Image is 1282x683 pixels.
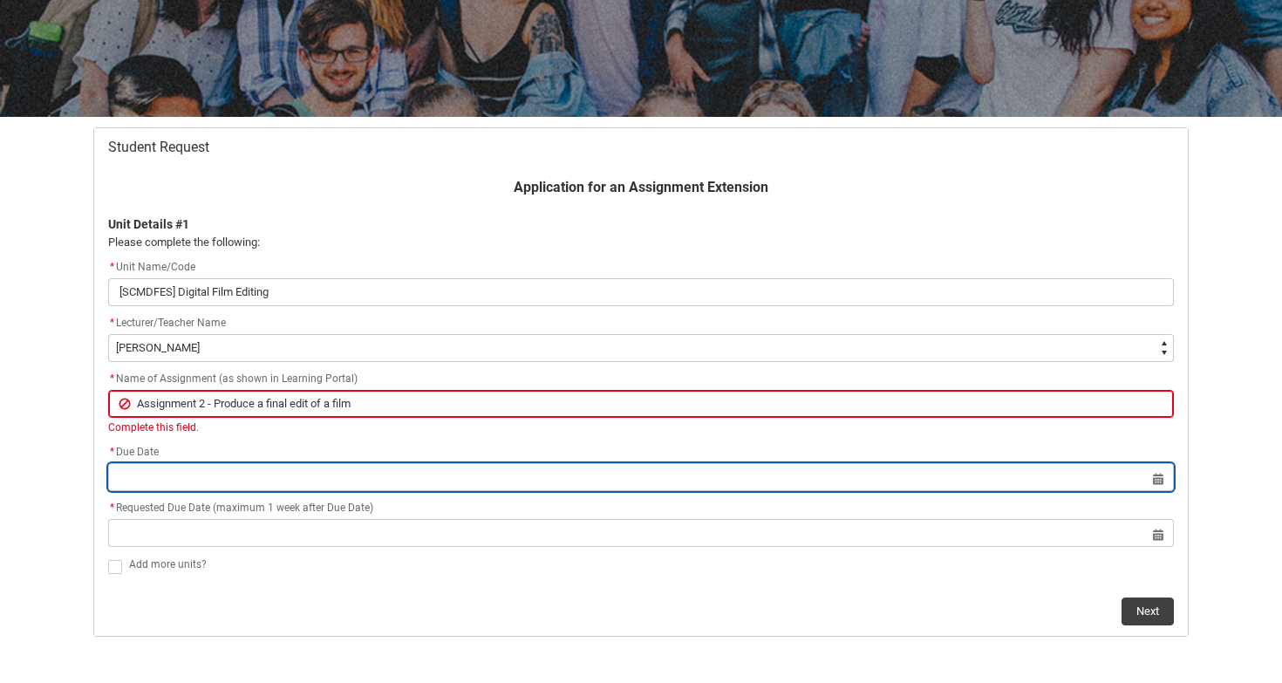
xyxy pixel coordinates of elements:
span: Name of Assignment (as shown in Learning Portal) [108,372,358,385]
abbr: required [110,502,114,514]
article: Redu_Student_Request flow [93,127,1189,637]
span: Lecturer/Teacher Name [116,317,226,329]
abbr: required [110,261,114,273]
abbr: required [110,372,114,385]
span: Add more units? [129,558,207,570]
span: Requested Due Date (maximum 1 week after Due Date) [108,502,373,514]
span: Student Request [108,139,209,156]
div: Complete this field. [108,420,1174,435]
abbr: required [110,317,114,329]
p: Please complete the following: [108,234,1174,251]
abbr: required [110,446,114,458]
b: Application for an Assignment Extension [514,179,768,195]
span: Unit Name/Code [108,261,195,273]
span: Due Date [108,446,159,458]
b: Unit Details #1 [108,217,189,231]
button: Next [1122,598,1174,625]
